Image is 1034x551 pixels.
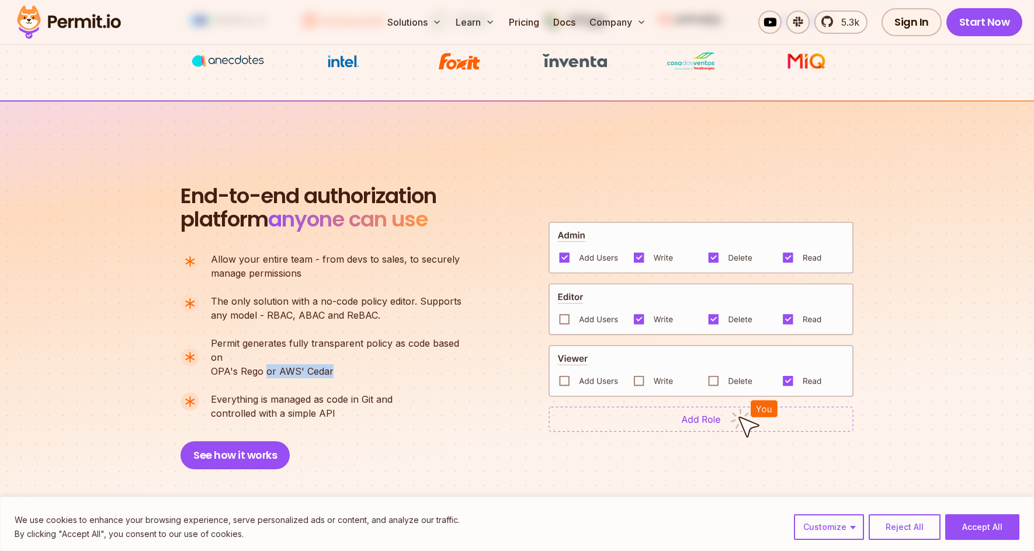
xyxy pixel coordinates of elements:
button: Company [585,11,651,34]
p: manage permissions [211,252,460,280]
a: Sign In [882,8,942,36]
img: inventa [531,50,619,71]
p: OPA's Rego or AWS' Cedar [211,336,471,378]
img: MIQ [767,51,846,71]
button: Customize [794,514,864,540]
a: 5.3k [814,11,868,34]
span: Permit generates fully transparent policy as code based on [211,336,471,364]
img: Foxit [415,50,503,72]
span: Allow your entire team - from devs to sales, to securely [211,252,460,266]
p: any model - RBAC, ABAC and ReBAC. [211,294,462,322]
img: Casa dos Ventos [647,50,734,72]
span: anyone can use [268,204,428,234]
a: Docs [549,11,580,34]
button: Learn [451,11,499,34]
span: The only solution with a no-code policy editor. Supports [211,294,462,308]
span: End-to-end authorization [181,184,436,208]
p: By clicking "Accept All", you consent to our use of cookies. [15,527,460,541]
button: Accept All [945,514,1019,540]
h2: platform [181,184,436,231]
span: 5.3k [834,15,859,29]
img: Permit logo [12,2,126,42]
button: Reject All [869,514,941,540]
img: Intel [300,50,387,72]
a: Pricing [504,11,544,34]
a: Start Now [946,8,1023,36]
img: vega [184,50,272,72]
p: controlled with a simple API [211,392,393,420]
button: See how it works [181,441,290,469]
button: Solutions [383,11,446,34]
p: We use cookies to enhance your browsing experience, serve personalized ads or content, and analyz... [15,513,460,527]
span: Everything is managed as code in Git and [211,392,393,406]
